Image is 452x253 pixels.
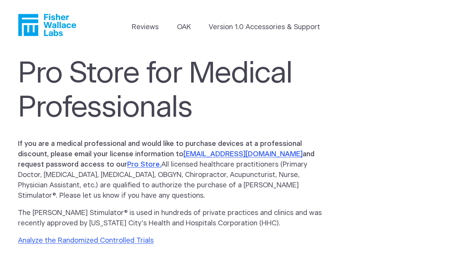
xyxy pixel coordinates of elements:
[18,57,324,125] h1: Pro Store for Medical Professionals
[132,22,159,33] a: Reviews
[18,208,331,229] p: The [PERSON_NAME] Stimulator® is used in hundreds of private practices and clinics and was recent...
[177,22,191,33] a: OAK
[18,141,314,168] b: If you are a medical professional and would like to purchase devices at a professional discount, ...
[209,22,320,33] a: Version 1.0 Accessories & Support
[18,14,76,36] a: Fisher Wallace
[18,237,154,244] a: Analyze the Randomized Controlled Trials
[183,151,303,158] a: [EMAIL_ADDRESS][DOMAIN_NAME]
[18,139,331,201] p: All licensed healthcare practitioners (Primary Doctor, [MEDICAL_DATA], [MEDICAL_DATA], OBGYN, Chi...
[127,161,161,168] a: Pro Store.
